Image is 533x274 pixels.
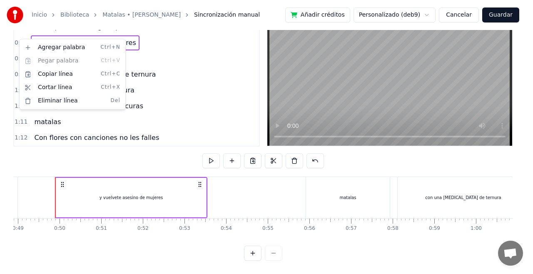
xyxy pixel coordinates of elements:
div: Copiar línea [21,67,124,81]
span: Del [110,97,120,104]
div: Cortar línea [21,81,124,94]
div: Agregar palabra [21,41,124,54]
span: Ctrl+C [101,71,120,77]
div: Eliminar línea [21,94,124,107]
span: Ctrl+X [101,84,120,91]
span: Ctrl+N [100,44,120,51]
